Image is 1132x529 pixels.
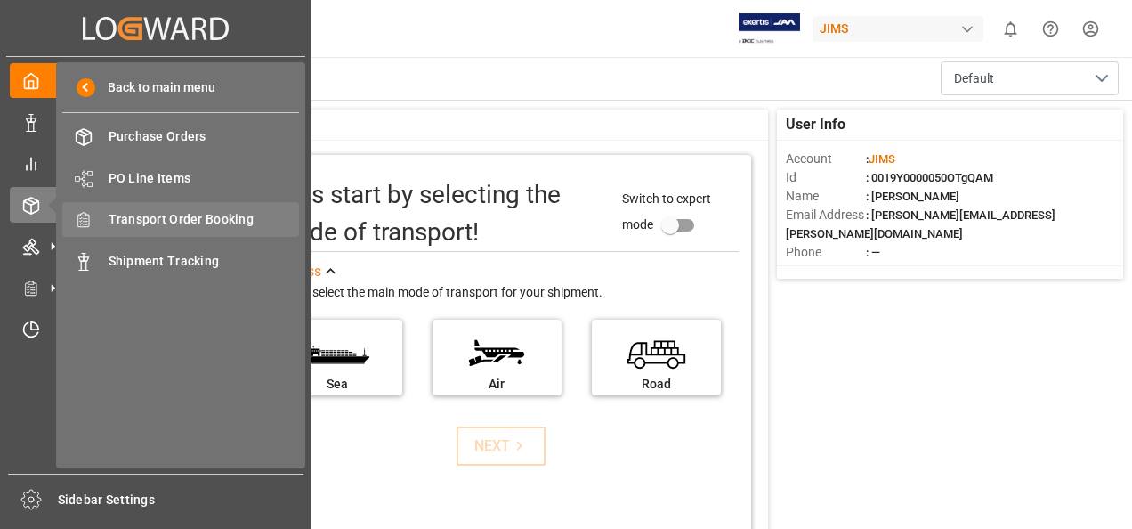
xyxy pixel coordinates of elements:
a: Timeslot Management V2 [10,312,302,346]
div: Air [441,375,553,394]
button: show 0 new notifications [990,9,1031,49]
div: Sea [282,375,393,394]
span: Transport Order Booking [109,210,300,229]
div: Please select the main mode of transport for your shipment. [273,282,739,304]
span: PO Line Items [109,169,300,188]
a: My Reports [10,146,302,181]
div: Let's start by selecting the mode of transport! [273,176,605,251]
a: PO Line Items [62,160,299,195]
div: JIMS [813,16,983,42]
img: Exertis%20JAM%20-%20Email%20Logo.jpg_1722504956.jpg [739,13,800,45]
span: Shipment Tracking [109,252,300,271]
span: JIMS [869,152,895,166]
button: open menu [941,61,1119,95]
span: Sidebar Settings [58,491,304,509]
button: JIMS [813,12,990,45]
a: My Cockpit [10,63,302,98]
span: Id [786,168,866,187]
span: : [866,152,895,166]
span: User Info [786,114,845,135]
span: Account Type [786,262,866,281]
button: NEXT [457,427,546,466]
span: : [PERSON_NAME] [866,190,959,203]
span: : 0019Y0000050OTgQAM [866,171,993,184]
div: Road [601,375,712,394]
button: Help Center [1031,9,1071,49]
a: Shipment Tracking [62,243,299,278]
a: Data Management [10,104,302,139]
a: Transport Order Booking [62,202,299,237]
span: Back to main menu [95,78,215,97]
div: NEXT [474,435,529,457]
span: Email Address [786,206,866,224]
span: Purchase Orders [109,127,300,146]
span: Account [786,150,866,168]
span: Default [954,69,994,88]
a: Purchase Orders [62,119,299,154]
span: : — [866,246,880,259]
span: : [PERSON_NAME][EMAIL_ADDRESS][PERSON_NAME][DOMAIN_NAME] [786,208,1055,240]
span: Name [786,187,866,206]
span: Switch to expert mode [622,191,711,232]
span: : Shipper [866,264,910,278]
span: Phone [786,243,866,262]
